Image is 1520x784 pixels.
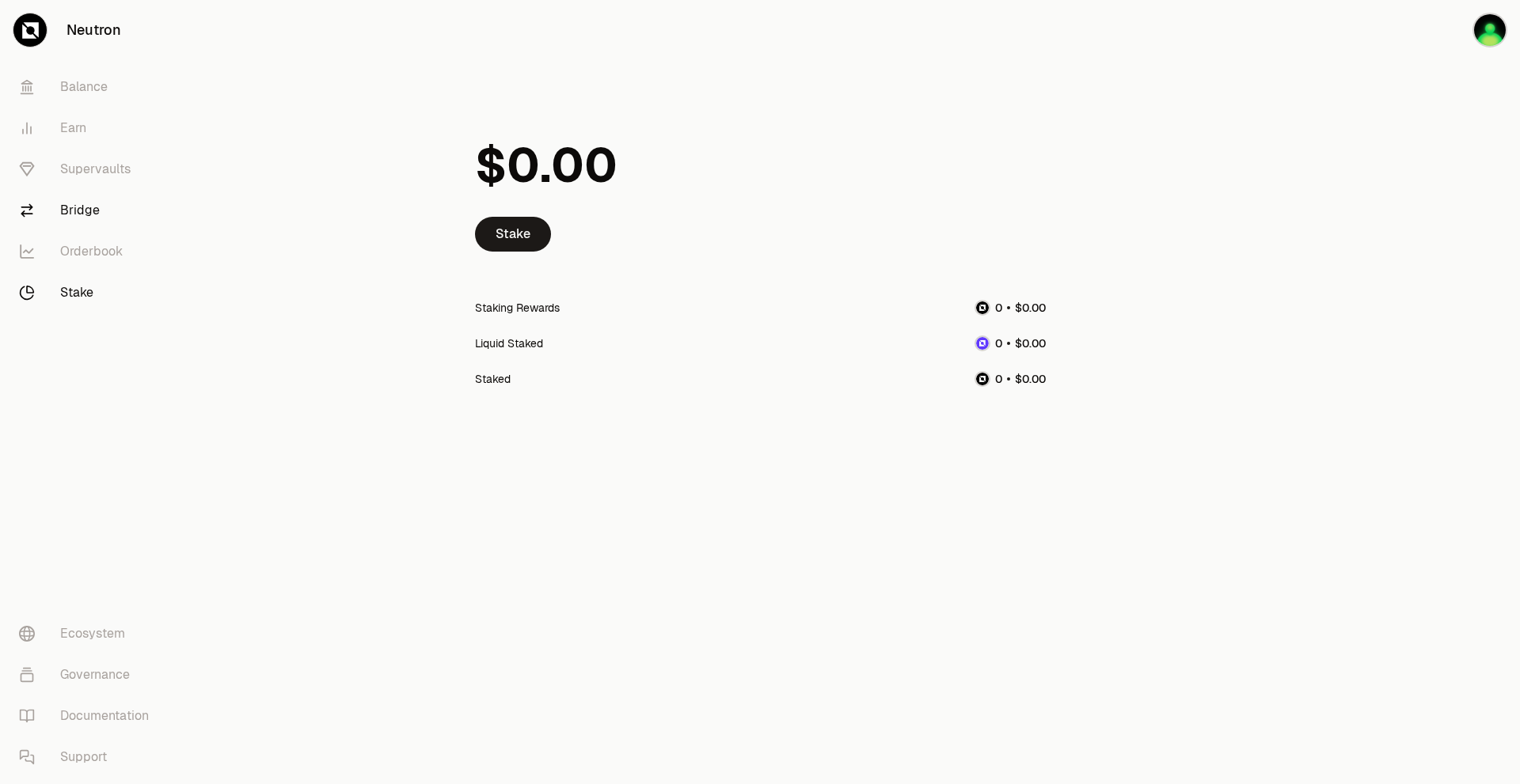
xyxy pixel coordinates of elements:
img: NTRN Logo [976,373,989,385]
a: Balance [6,66,171,108]
img: NTRN Logo [976,301,989,314]
a: Supervaults [6,149,171,190]
div: Liquid Staked [475,335,543,351]
a: Governance [6,654,171,695]
a: Ecosystem [6,613,171,654]
a: Stake [475,217,551,252]
img: dNTRN Logo [976,337,989,350]
img: Gen 3 [1474,14,1506,46]
a: Orderbook [6,231,171,272]
a: Stake [6,272,171,313]
a: Support [6,737,171,778]
a: Bridge [6,190,171,231]
a: Documentation [6,695,171,737]
div: Staked [475,371,511,387]
div: Staking Rewards [475,300,560,316]
a: Earn [6,108,171,149]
